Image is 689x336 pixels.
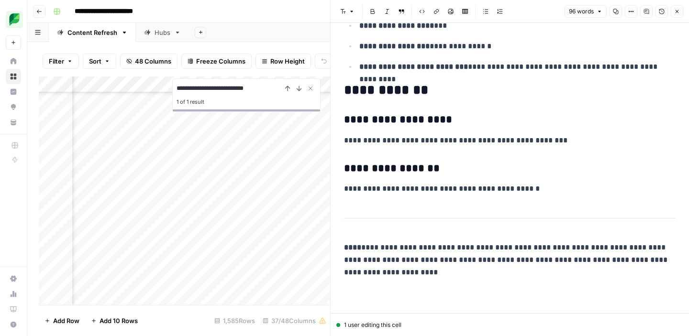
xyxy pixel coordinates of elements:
span: Freeze Columns [196,56,245,66]
button: Row Height [256,54,311,69]
button: Sort [83,54,116,69]
button: Close Search [305,83,316,94]
button: 48 Columns [120,54,178,69]
span: Add Row [53,316,79,325]
span: Row Height [270,56,305,66]
a: Opportunities [6,99,21,115]
a: Hubs [136,23,189,42]
a: Home [6,54,21,69]
button: Add 10 Rows [85,313,144,328]
img: SproutSocial Logo [6,11,23,28]
button: Freeze Columns [181,54,252,69]
div: Content Refresh [67,28,117,37]
a: Content Refresh [49,23,136,42]
a: Usage [6,286,21,302]
span: 48 Columns [135,56,171,66]
a: Insights [6,84,21,99]
div: Hubs [155,28,170,37]
a: Learning Hub [6,302,21,317]
span: 96 words [569,7,594,16]
a: Settings [6,271,21,286]
button: 96 words [565,5,607,18]
button: Workspace: SproutSocial [6,8,21,32]
span: Add 10 Rows [100,316,138,325]
button: Help + Support [6,317,21,332]
div: 37/48 Columns [259,313,330,328]
div: 1 user editing this cell [336,321,683,329]
button: Add Row [39,313,85,328]
span: Filter [49,56,64,66]
button: Next Result [293,83,305,94]
button: Previous Result [282,83,293,94]
a: Browse [6,69,21,84]
div: 1 of 1 result [177,96,316,108]
a: Your Data [6,115,21,130]
span: Sort [89,56,101,66]
div: 1,585 Rows [211,313,259,328]
button: Filter [43,54,79,69]
button: Undo [315,54,352,69]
